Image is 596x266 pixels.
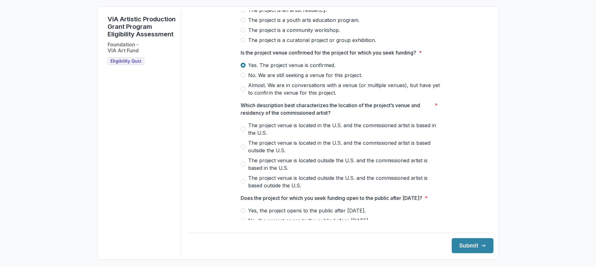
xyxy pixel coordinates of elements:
p: Does the project for which you seek funding open to the public after [DATE]? [241,194,422,202]
span: The project venue is located in the U.S. and the commissioned artist is based in the U.S. [248,122,441,137]
button: Submit [452,238,493,253]
span: The project venue is located in the U.S. and the commissioned artist is based outside the U.S. [248,139,441,154]
span: The project venue is located outside the U.S. and the commissioned artist is based outside the U.S. [248,174,441,189]
span: Yes, the project opens to the public after [DATE]. [248,207,366,214]
h2: Foundation - VIA Art Fund [108,42,139,54]
span: The project is a curatorial project or group exhibition. [248,36,376,44]
span: The project venue is located outside the U.S. and the commissioned artist is based in the U.S. [248,157,441,172]
span: Yes. The project venue is confirmed. [248,61,335,69]
span: No, the project opens to the public before [DATE]. [248,217,370,224]
span: Eligibility Quiz [110,59,141,64]
span: The project is a community workshop. [248,26,340,34]
p: Is the project venue confirmed for the project for which you seek funding? [241,49,416,56]
span: No. We are still seeking a venue for this project. [248,71,362,79]
p: Which description best characterizes the location of the project’s venue and residency of the com... [241,102,432,117]
span: Almost. We are in conversations with a venue (or multiple venues), but have yet to confirm the ve... [248,81,441,96]
h1: VIA Artistic Production Grant Program Eligibility Assessment [108,15,176,38]
span: The project is a youth arts education program. [248,16,359,24]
